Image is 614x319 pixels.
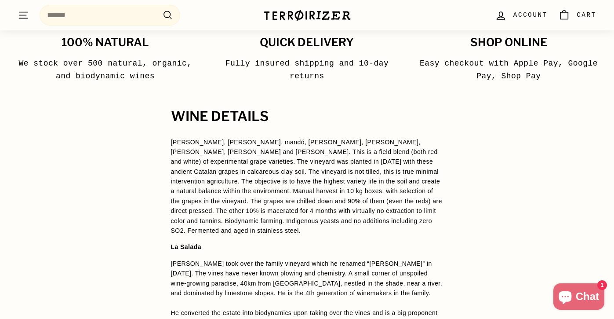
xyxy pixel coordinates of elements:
h3: 100% Natural [14,37,196,49]
p: We stock over 500 natural, organic, and biodynamic wines [14,57,196,83]
strong: La Salada [171,243,201,250]
span: Cart [577,10,596,20]
a: Cart [553,2,602,28]
inbox-online-store-chat: Shopify online store chat [551,283,607,312]
span: Account [513,10,548,20]
h2: WINE DETAILS [171,109,443,124]
p: Easy checkout with Apple Pay, Google Pay, Shop Pay [418,57,600,83]
span: [PERSON_NAME], [PERSON_NAME], mandó, [PERSON_NAME], [PERSON_NAME], [PERSON_NAME], [PERSON_NAME] a... [171,139,442,235]
p: Fully insured shipping and 10-day returns [216,57,398,83]
h3: Shop Online [418,37,600,49]
h3: Quick delivery [216,37,398,49]
a: Account [490,2,553,28]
